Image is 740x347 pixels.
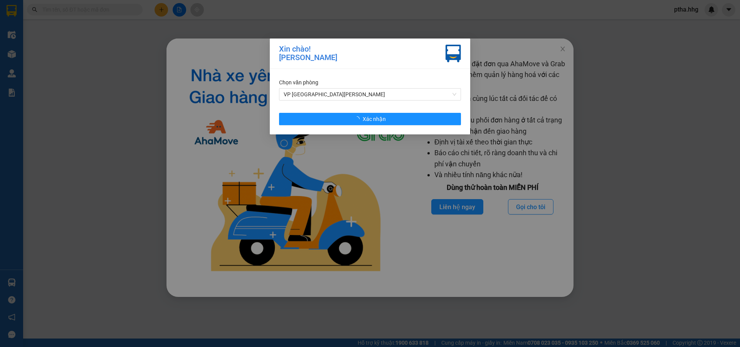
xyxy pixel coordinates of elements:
span: loading [354,116,363,122]
div: Xin chào! [PERSON_NAME] [279,45,337,62]
button: Xác nhận [279,113,461,125]
div: Chọn văn phòng [279,78,461,87]
span: Xác nhận [363,115,386,123]
span: VP Cầu Yên Xuân [284,89,456,100]
img: vxr-icon [446,45,461,62]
